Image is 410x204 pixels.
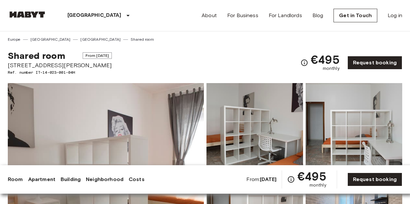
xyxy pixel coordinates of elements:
[83,52,112,59] span: From [DATE]
[30,37,71,42] a: [GEOGRAPHIC_DATA]
[246,176,276,183] span: From:
[206,83,303,168] img: Picture of unit IT-14-023-001-04H
[347,56,402,70] a: Request booking
[323,65,340,72] span: monthly
[306,83,402,168] img: Picture of unit IT-14-023-001-04H
[298,170,326,182] span: €495
[131,37,154,42] a: Shared room
[347,173,402,186] a: Request booking
[28,176,55,183] a: Apartment
[227,12,258,19] a: For Business
[86,176,123,183] a: Neighborhood
[334,9,377,22] a: Get in Touch
[8,11,47,18] img: Habyt
[287,176,295,183] svg: Check cost overview for full price breakdown. Please note that discounts apply to new joiners onl...
[8,70,112,75] span: Ref. number IT-14-023-001-04H
[8,50,65,61] span: Shared room
[8,37,20,42] a: Europe
[8,176,23,183] a: Room
[388,12,402,19] a: Log in
[269,12,302,19] a: For Landlords
[80,37,121,42] a: [GEOGRAPHIC_DATA]
[8,61,112,70] span: [STREET_ADDRESS][PERSON_NAME]
[129,176,145,183] a: Costs
[311,54,340,65] span: €495
[202,12,217,19] a: About
[310,182,326,188] span: monthly
[312,12,323,19] a: Blog
[61,176,81,183] a: Building
[260,176,276,182] b: [DATE]
[300,59,308,67] svg: Check cost overview for full price breakdown. Please note that discounts apply to new joiners onl...
[67,12,122,19] p: [GEOGRAPHIC_DATA]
